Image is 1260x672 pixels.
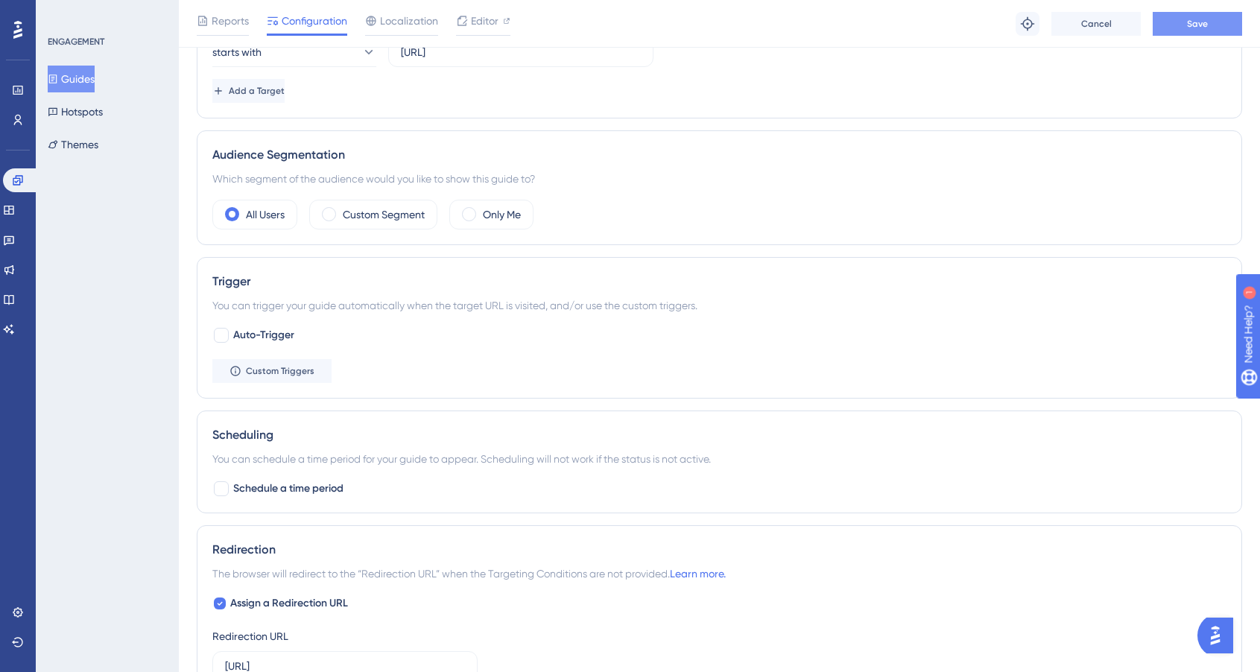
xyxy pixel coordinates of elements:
label: Custom Segment [343,206,425,224]
button: Hotspots [48,98,103,125]
span: Cancel [1081,18,1112,30]
button: Save [1153,12,1242,36]
div: Audience Segmentation [212,146,1226,164]
iframe: UserGuiding AI Assistant Launcher [1197,613,1242,658]
label: All Users [246,206,285,224]
button: Guides [48,66,95,92]
div: Redirection URL [212,627,288,645]
button: Themes [48,131,98,158]
span: Custom Triggers [246,365,314,377]
div: Which segment of the audience would you like to show this guide to? [212,170,1226,188]
span: Save [1187,18,1208,30]
div: ENGAGEMENT [48,36,104,48]
span: Configuration [282,12,347,30]
div: Scheduling [212,426,1226,444]
div: You can schedule a time period for your guide to appear. Scheduling will not work if the status i... [212,450,1226,468]
div: 1 [104,7,108,19]
button: starts with [212,37,376,67]
button: Custom Triggers [212,359,332,383]
span: Auto-Trigger [233,326,294,344]
span: The browser will redirect to the “Redirection URL” when the Targeting Conditions are not provided. [212,565,726,583]
div: Redirection [212,541,1226,559]
a: Learn more. [670,568,726,580]
div: You can trigger your guide automatically when the target URL is visited, and/or use the custom tr... [212,297,1226,314]
span: Add a Target [229,85,285,97]
label: Only Me [483,206,521,224]
span: Need Help? [35,4,93,22]
div: Trigger [212,273,1226,291]
span: Schedule a time period [233,480,344,498]
button: Add a Target [212,79,285,103]
span: Editor [471,12,498,30]
span: Localization [380,12,438,30]
span: Assign a Redirection URL [230,595,348,612]
span: starts with [212,43,262,61]
input: yourwebsite.com/path [401,44,641,60]
span: Reports [212,12,249,30]
button: Cancel [1051,12,1141,36]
